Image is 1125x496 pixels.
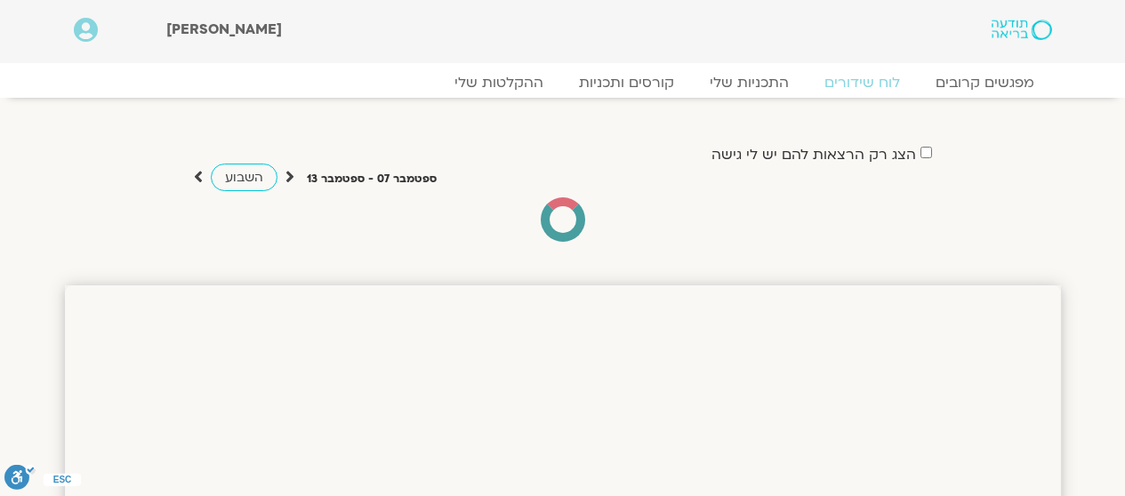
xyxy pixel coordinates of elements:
[211,164,277,191] a: השבוע
[74,74,1052,92] nav: Menu
[561,74,692,92] a: קורסים ותכניות
[807,74,918,92] a: לוח שידורים
[307,170,437,188] p: ספטמבר 07 - ספטמבר 13
[225,169,263,186] span: השבוע
[692,74,807,92] a: התכניות שלי
[437,74,561,92] a: ההקלטות שלי
[918,74,1052,92] a: מפגשים קרובים
[711,147,916,163] label: הצג רק הרצאות להם יש לי גישה
[166,20,282,39] span: [PERSON_NAME]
